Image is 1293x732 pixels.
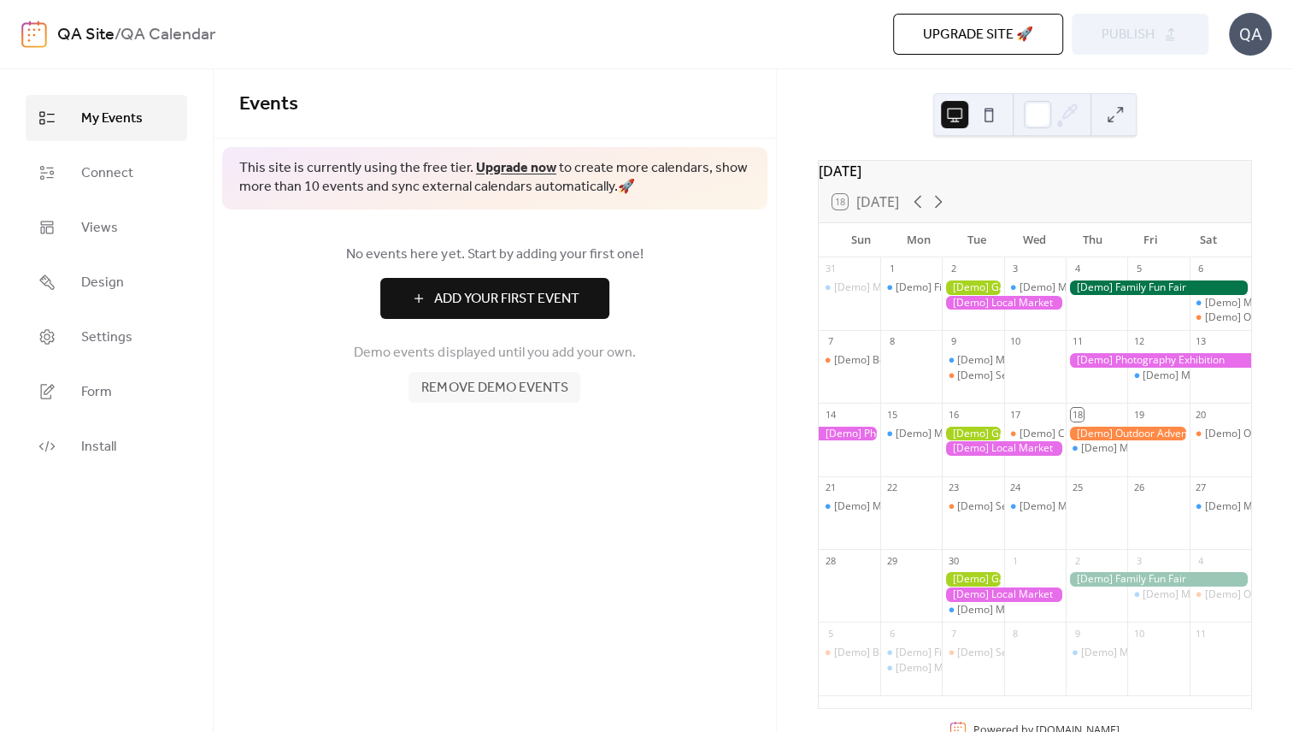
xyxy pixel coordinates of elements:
div: 12 [1132,335,1145,348]
span: Connect [81,163,133,184]
div: 6 [885,627,898,640]
div: 6 [1195,263,1208,275]
div: Sat [1179,223,1237,257]
span: Design [81,273,124,293]
div: [Demo] Local Market [942,587,1066,602]
div: 13 [1195,335,1208,348]
span: Events [239,86,298,123]
div: [Demo] Morning Yoga Bliss [1081,646,1211,660]
div: Thu [1064,223,1122,257]
div: 24 [1009,481,1022,494]
a: Design [26,259,187,305]
b: QA Calendar [120,19,215,51]
div: [Demo] Culinary Cooking Class [1004,427,1066,441]
div: 19 [1132,408,1145,421]
div: 5 [824,627,837,640]
div: [Demo] Morning Yoga Bliss [1143,369,1272,383]
div: 28 [824,554,837,567]
div: [Demo] Family Fun Fair [1066,280,1251,295]
div: 9 [947,335,960,348]
div: [Demo] Fitness Bootcamp [896,280,1019,295]
div: [Demo] Seniors' Social Tea [942,646,1003,660]
div: [Demo] Morning Yoga Bliss [834,280,964,295]
div: [Demo] Morning Yoga Bliss [1020,499,1149,514]
div: 11 [1071,335,1084,348]
div: [DATE] [819,161,1251,181]
div: Wed [1006,223,1064,257]
div: Fri [1122,223,1180,257]
div: 3 [1132,554,1145,567]
div: 23 [947,481,960,494]
div: 14 [824,408,837,421]
div: [Demo] Book Club Gathering [834,353,971,368]
div: [Demo] Outdoor Adventure Day [1066,427,1190,441]
div: 11 [1195,627,1208,640]
div: [Demo] Morning Yoga Bliss [1127,587,1189,602]
span: Form [81,382,112,403]
span: Demo events displayed until you add your own. [354,343,635,363]
span: Install [81,437,116,457]
div: 31 [824,263,837,275]
a: Form [26,369,187,415]
a: Upgrade now [476,155,556,181]
b: / [115,19,120,51]
span: This site is currently using the free tier. to create more calendars, show more than 10 events an... [239,159,750,198]
div: [Demo] Culinary Cooking Class [1020,427,1167,441]
span: Settings [81,328,132,348]
div: [Demo] Open Mic Night [1190,587,1251,602]
div: 10 [1009,335,1022,348]
div: [Demo] Open Mic Night [1190,310,1251,325]
span: No events here yet. Start by adding your first one! [239,245,750,265]
div: [Demo] Morning Yoga Bliss [880,661,942,676]
div: [Demo] Morning Yoga Bliss [834,499,964,514]
div: 26 [1132,481,1145,494]
img: logo [21,21,47,48]
span: Upgrade site 🚀 [923,25,1033,45]
div: 16 [947,408,960,421]
div: [Demo] Fitness Bootcamp [896,646,1019,660]
span: My Events [81,109,143,129]
div: [Demo] Seniors' Social Tea [957,646,1085,660]
div: [Demo] Morning Yoga Bliss [896,661,1026,676]
a: Install [26,423,187,469]
div: [Demo] Morning Yoga Bliss [1190,499,1251,514]
div: 8 [1009,627,1022,640]
span: Remove demo events [421,378,567,398]
div: 8 [885,335,898,348]
div: 20 [1195,408,1208,421]
span: Views [81,218,118,239]
span: Add Your First Event [434,289,579,310]
div: 9 [1071,627,1084,640]
div: Sun [832,223,890,257]
div: [Demo] Seniors' Social Tea [942,369,1003,383]
div: [Demo] Fitness Bootcamp [880,646,942,660]
div: [Demo] Book Club Gathering [834,646,971,660]
div: 29 [885,554,898,567]
div: [Demo] Gardening Workshop [942,572,1003,587]
div: [Demo] Local Market [942,296,1066,310]
div: 18 [1071,408,1084,421]
div: 30 [947,554,960,567]
div: [Demo] Photography Exhibition [819,427,880,441]
div: 7 [824,335,837,348]
div: [Demo] Family Fun Fair [1066,572,1251,587]
a: My Events [26,95,187,141]
div: [Demo] Morning Yoga Bliss [942,353,1003,368]
div: [Demo] Morning Yoga Bliss [957,603,1087,617]
div: [Demo] Seniors' Social Tea [942,499,1003,514]
div: 5 [1132,263,1145,275]
a: Settings [26,314,187,360]
div: 1 [885,263,898,275]
a: Connect [26,150,187,196]
a: Add Your First Event [239,278,750,319]
div: [Demo] Morning Yoga Bliss [819,499,880,514]
div: [Demo] Morning Yoga Bliss [957,353,1087,368]
button: Add Your First Event [380,278,609,319]
div: 22 [885,481,898,494]
div: [Demo] Morning Yoga Bliss [1066,646,1127,660]
button: Remove demo events [408,372,580,403]
div: 27 [1195,481,1208,494]
button: Upgrade site 🚀 [893,14,1063,55]
div: 25 [1071,481,1084,494]
div: Mon [890,223,949,257]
